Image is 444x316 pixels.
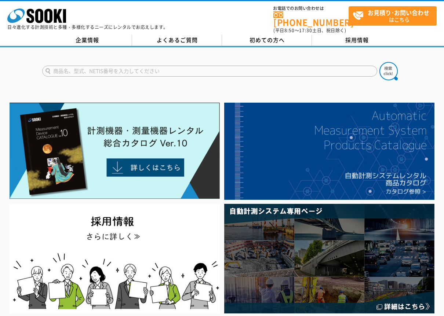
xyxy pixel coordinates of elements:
a: 企業情報 [42,35,132,46]
span: お電話でのお問い合わせは [273,6,349,11]
strong: お見積り･お問い合わせ [368,8,429,17]
img: btn_search.png [379,62,398,80]
span: 初めての方へ [250,36,285,44]
img: 自動計測システム専用ページ [224,204,434,313]
img: Catalog Ver10 [10,103,220,199]
img: 自動計測システムカタログ [224,103,434,200]
a: [PHONE_NUMBER] [273,11,349,26]
p: 日々進化する計測技術と多種・多様化するニーズにレンタルでお応えします。 [7,25,168,29]
span: (平日 ～ 土日、祝日除く) [273,27,346,34]
a: よくあるご質問 [132,35,222,46]
span: 17:30 [299,27,312,34]
span: 8:50 [284,27,295,34]
img: SOOKI recruit [10,204,220,313]
a: 初めての方へ [222,35,312,46]
a: 採用情報 [312,35,402,46]
a: お見積り･お問い合わせはこちら [349,6,437,26]
span: はこちら [353,7,436,25]
input: 商品名、型式、NETIS番号を入力してください [42,66,377,77]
